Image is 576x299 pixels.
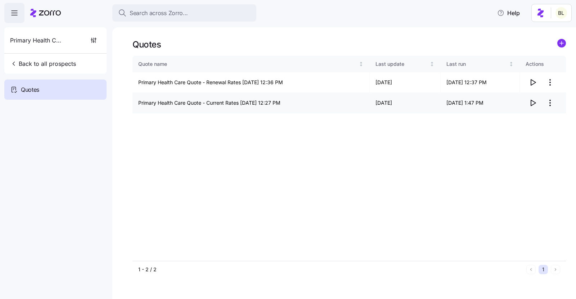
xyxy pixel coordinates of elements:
th: Last updateNot sorted [370,56,441,72]
td: Primary Health Care Quote - Current Rates [DATE] 12:27 PM [132,93,370,113]
th: Last runNot sorted [441,56,520,72]
div: Last update [375,60,428,68]
a: add icon [557,39,566,50]
span: Search across Zorro... [130,9,188,18]
div: Actions [526,60,560,68]
svg: add icon [557,39,566,47]
td: [DATE] [370,72,441,93]
button: Previous page [526,265,536,274]
button: Back to all prospects [7,56,79,71]
span: Primary Health Care [10,36,62,45]
button: Help [491,6,526,20]
button: 1 [539,265,548,274]
img: 2fabda6663eee7a9d0b710c60bc473af [555,7,567,19]
span: Quotes [21,85,39,94]
span: Help [497,9,520,17]
td: [DATE] [370,93,441,113]
button: Search across Zorro... [112,4,256,22]
div: Not sorted [509,62,514,67]
a: Quotes [4,80,107,100]
td: [DATE] 12:37 PM [441,72,520,93]
th: Quote nameNot sorted [132,56,370,72]
div: Not sorted [429,62,435,67]
div: 1 - 2 / 2 [138,266,523,273]
h1: Quotes [132,39,161,50]
span: Back to all prospects [10,59,76,68]
div: Last run [446,60,507,68]
td: Primary Health Care Quote - Renewal Rates [DATE] 12:36 PM [132,72,370,93]
td: [DATE] 1:47 PM [441,93,520,113]
button: Next page [551,265,560,274]
div: Quote name [138,60,357,68]
div: Not sorted [359,62,364,67]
